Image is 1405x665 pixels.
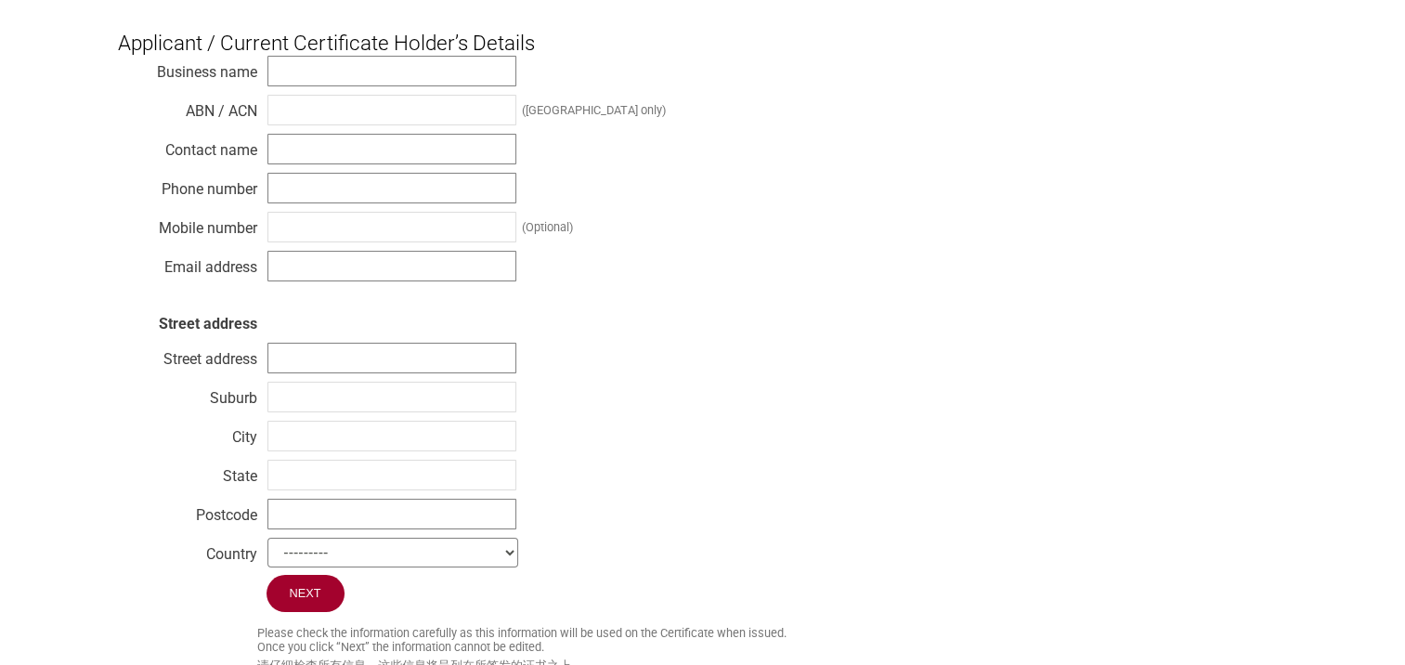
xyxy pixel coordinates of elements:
div: Email address [118,254,257,272]
div: (Optional) [522,220,573,234]
div: State [118,463,257,481]
div: Suburb [118,385,257,403]
strong: Street address [159,315,257,332]
div: Mobile number [118,215,257,233]
div: Phone number [118,176,257,194]
div: City [118,424,257,442]
div: Business name [118,59,257,77]
div: Postcode [118,502,257,520]
div: ABN / ACN [118,98,257,116]
div: Country [118,541,257,559]
input: Next [267,575,345,612]
div: Street address [118,346,257,364]
small: Please check the information carefully as this information will be used on the Certificate when i... [257,626,1288,654]
div: ([GEOGRAPHIC_DATA] only) [522,103,666,117]
div: Contact name [118,137,257,155]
